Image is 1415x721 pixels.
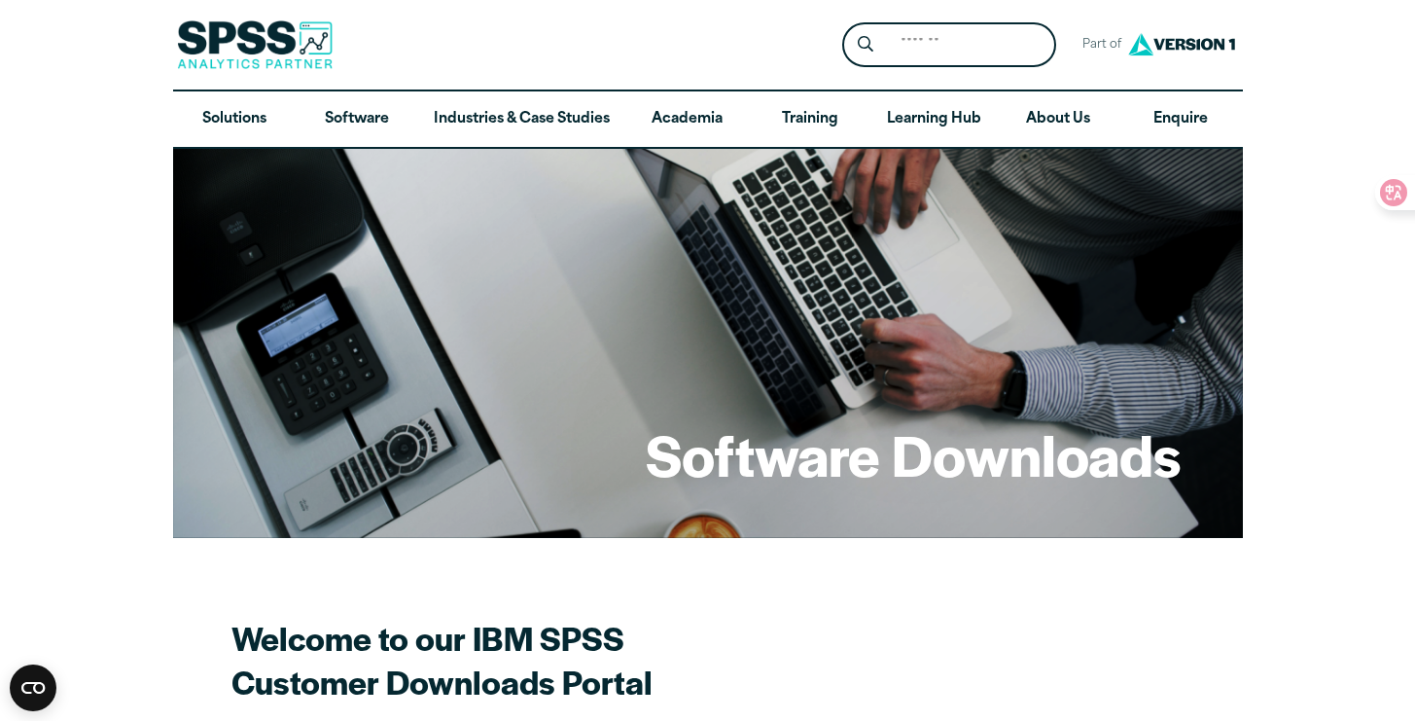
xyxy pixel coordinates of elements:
[847,27,883,63] button: Search magnifying glass icon
[1119,91,1242,148] a: Enquire
[842,22,1056,68] form: Site Header Search Form
[1123,26,1240,62] img: Version1 Logo
[858,36,873,53] svg: Search magnifying glass icon
[296,91,418,148] a: Software
[871,91,997,148] a: Learning Hub
[1072,31,1123,59] span: Part of
[646,416,1181,492] h1: Software Downloads
[625,91,748,148] a: Academia
[231,616,912,703] h2: Welcome to our IBM SPSS Customer Downloads Portal
[418,91,625,148] a: Industries & Case Studies
[173,91,296,148] a: Solutions
[10,665,56,711] button: Open CMP widget
[177,20,333,69] img: SPSS Analytics Partner
[173,91,1243,148] nav: Desktop version of site main menu
[748,91,870,148] a: Training
[997,91,1119,148] a: About Us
